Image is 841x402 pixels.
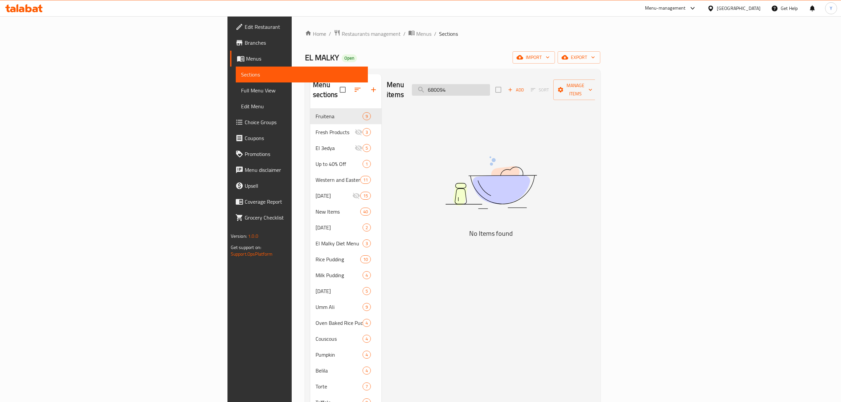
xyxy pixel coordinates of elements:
[559,81,592,98] span: Manage items
[245,166,363,174] span: Menu disclaimer
[316,319,363,327] span: Oven Baked Rice Pudding
[310,204,381,220] div: New Items40
[310,363,381,378] div: Belila4
[241,102,363,110] span: Edit Menu
[434,30,436,38] li: /
[342,30,401,38] span: Restaurants management
[230,210,368,226] a: Grocery Checklist
[316,192,352,200] span: [DATE]
[363,240,371,247] span: 3
[363,128,371,136] div: items
[310,378,381,394] div: Torte7
[363,112,371,120] div: items
[361,193,371,199] span: 15
[361,177,371,183] span: 11
[310,108,381,124] div: Fruitena9
[316,287,363,295] span: [DATE]
[316,382,363,390] span: Torte
[408,29,431,38] a: Menus
[830,5,832,12] span: Y
[439,30,458,38] span: Sections
[363,160,371,168] div: items
[363,272,371,278] span: 4
[246,55,363,63] span: Menus
[717,5,761,12] div: [GEOGRAPHIC_DATA]
[363,271,371,279] div: items
[310,347,381,363] div: Pumpkin4
[241,71,363,78] span: Sections
[316,224,363,231] span: [DATE]
[363,129,371,135] span: 3
[230,114,368,130] a: Choice Groups
[316,303,363,311] span: Umm Ali
[316,160,363,168] span: Up to 40% Off
[363,319,371,327] div: items
[505,85,526,95] button: Add
[316,128,355,136] span: Fresh Products
[316,335,363,343] span: Couscous
[230,162,368,178] a: Menu disclaimer
[310,220,381,235] div: [DATE]2
[310,188,381,204] div: [DATE]15
[230,51,368,67] a: Menus
[363,352,371,358] span: 4
[316,367,363,375] span: Belila
[363,239,371,247] div: items
[363,367,371,375] div: items
[363,288,371,294] span: 5
[316,351,363,359] span: Pumpkin
[316,144,355,152] span: El 3edya
[230,35,368,51] a: Branches
[316,208,360,216] span: New Items
[230,146,368,162] a: Promotions
[363,144,371,152] div: items
[360,208,371,216] div: items
[316,255,360,263] span: Rice Pudding
[310,267,381,283] div: Milk Pudding4
[363,224,371,231] div: items
[336,83,350,97] span: Select all sections
[403,30,406,38] li: /
[231,250,273,258] a: Support.OpsPlatform
[316,176,360,184] span: Western and Eastern desserts
[310,124,381,140] div: Fresh Products3
[363,382,371,390] div: items
[505,85,526,95] span: Add item
[316,271,363,279] div: Milk Pudding
[241,86,363,94] span: Full Menu View
[387,80,404,100] h2: Menu items
[310,251,381,267] div: Rice Pudding10
[366,82,381,98] button: Add section
[231,232,247,240] span: Version:
[363,304,371,310] span: 9
[355,144,363,152] svg: Inactive section
[316,287,363,295] div: Ashura
[355,128,363,136] svg: Inactive section
[245,150,363,158] span: Promotions
[236,98,368,114] a: Edit Menu
[245,39,363,47] span: Branches
[360,255,371,263] div: items
[316,239,363,247] span: El Malky Diet Menu
[310,140,381,156] div: El 3edya5
[236,67,368,82] a: Sections
[316,192,352,200] div: Ramadan
[363,351,371,359] div: items
[408,139,574,226] img: dish.svg
[363,303,371,311] div: items
[350,82,366,98] span: Sort sections
[310,235,381,251] div: El Malky Diet Menu3
[518,53,550,62] span: import
[245,182,363,190] span: Upsell
[316,112,363,120] span: Fruitena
